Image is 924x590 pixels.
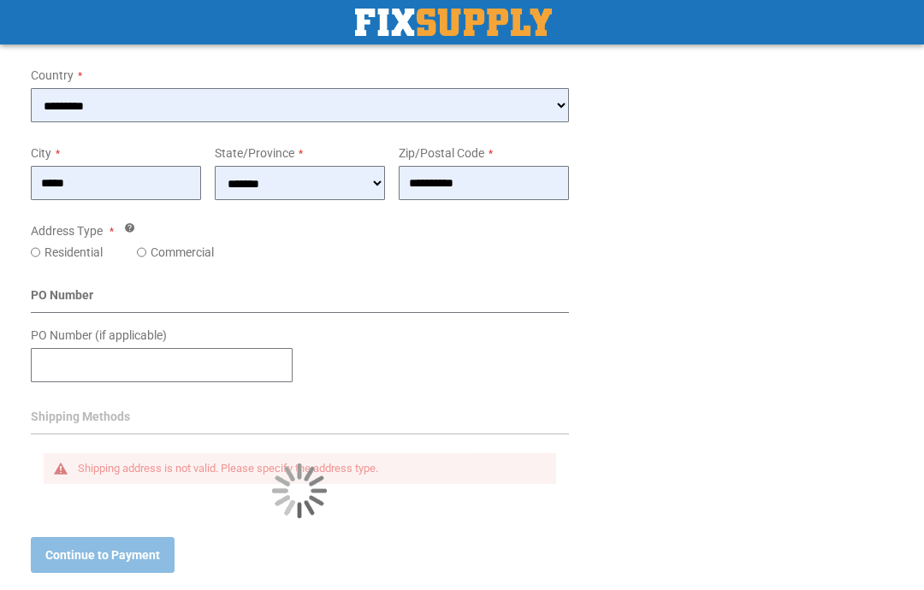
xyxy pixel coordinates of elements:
[31,286,569,313] div: PO Number
[31,224,103,238] span: Address Type
[31,146,51,160] span: City
[151,244,214,261] label: Commercial
[272,463,327,518] img: Loading...
[355,9,552,36] a: store logo
[215,146,294,160] span: State/Province
[31,328,167,342] span: PO Number (if applicable)
[355,9,552,36] img: Fix Industrial Supply
[31,68,74,82] span: Country
[44,244,103,261] label: Residential
[399,146,484,160] span: Zip/Postal Code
